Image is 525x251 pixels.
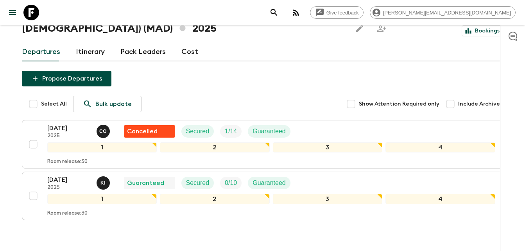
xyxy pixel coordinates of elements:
a: Give feedback [310,6,364,19]
span: Give feedback [322,10,363,16]
a: Cost [181,43,198,61]
div: 4 [385,142,495,152]
p: Bulk update [95,99,132,109]
p: 2025 [47,185,90,191]
button: Propose Departures [22,71,111,86]
a: Pack Leaders [120,43,166,61]
button: [DATE]2025Khaled IngriouiGuaranteedSecuredTrip FillGuaranteed1234Room release:30 [22,172,503,220]
span: Chama Ouammi [97,127,111,133]
span: Include Archived [458,100,503,108]
a: Bookings [462,25,503,36]
button: CO [97,125,111,138]
p: Room release: 30 [47,159,88,165]
div: 1 [47,142,157,152]
span: Show Attention Required only [359,100,439,108]
p: [DATE] [47,175,90,185]
button: menu [5,5,20,20]
div: 2 [160,194,270,204]
p: [DATE] [47,124,90,133]
p: Guaranteed [253,127,286,136]
p: 0 / 10 [225,178,237,188]
div: Flash Pack cancellation [124,125,175,138]
button: Edit this itinerary [352,21,367,36]
div: Trip Fill [220,177,242,189]
div: 3 [273,194,383,204]
p: 1 / 14 [225,127,237,136]
button: search adventures [266,5,282,20]
p: Secured [186,127,210,136]
a: Bulk update [73,96,142,112]
span: Khaled Ingrioui [97,179,111,185]
div: Trip Fill [220,125,242,138]
p: Secured [186,178,210,188]
span: [PERSON_NAME][EMAIL_ADDRESS][DOMAIN_NAME] [379,10,515,16]
p: Guaranteed [127,178,164,188]
a: Itinerary [76,43,105,61]
p: 2025 [47,133,90,139]
div: Secured [181,125,214,138]
div: 3 [273,142,383,152]
a: Departures [22,43,60,61]
span: Select All [41,100,67,108]
p: K I [100,180,106,186]
p: Guaranteed [253,178,286,188]
div: 4 [385,194,495,204]
div: 1 [47,194,157,204]
button: KI [97,176,111,190]
p: Room release: 30 [47,210,88,217]
div: [PERSON_NAME][EMAIL_ADDRESS][DOMAIN_NAME] [370,6,516,19]
button: [DATE]2025Chama OuammiFlash Pack cancellationSecuredTrip FillGuaranteed1234Room release:30 [22,120,503,169]
p: Cancelled [127,127,158,136]
div: 2 [160,142,270,152]
span: Share this itinerary [374,21,389,36]
p: C O [99,128,107,134]
div: Secured [181,177,214,189]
